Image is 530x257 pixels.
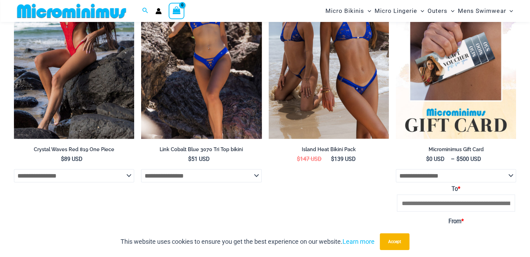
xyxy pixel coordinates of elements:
bdi: 0 USD [426,156,445,162]
span: Micro Bikinis [325,2,364,20]
bdi: 500 USD [456,156,481,162]
label: To [397,184,515,195]
span: – [396,155,516,163]
span: $ [61,156,64,162]
span: $ [297,156,300,162]
span: Menu Toggle [447,2,454,20]
span: Menu Toggle [417,2,424,20]
span: $ [426,156,429,162]
h2: Island Heat Bikini Pack [269,146,389,153]
a: Link Cobalt Blue 3070 Tri Top bikini [141,146,261,155]
bdi: 51 USD [188,156,210,162]
span: Menu Toggle [364,2,371,20]
a: Learn more [343,238,375,245]
span: $ [188,156,191,162]
bdi: 139 USD [331,156,356,162]
a: Microminimus Gift Card [396,146,516,155]
h2: Crystal Waves Red 819 One Piece [14,146,134,153]
label: From [397,216,515,227]
p: This website uses cookies to ensure you get the best experience on our website. [121,236,375,247]
abbr: Required field [461,218,463,225]
a: Search icon link [142,7,148,15]
a: Mens SwimwearMenu ToggleMenu Toggle [456,2,515,20]
a: Micro BikinisMenu ToggleMenu Toggle [324,2,373,20]
bdi: 147 USD [297,156,322,162]
a: Crystal Waves Red 819 One Piece [14,146,134,155]
nav: Site Navigation [323,1,516,21]
button: Accept [380,233,409,250]
abbr: Required field [458,186,460,192]
a: Account icon link [155,8,162,14]
a: View Shopping Cart, empty [169,3,185,19]
img: MM SHOP LOGO FLAT [14,3,129,19]
span: Outers [428,2,447,20]
bdi: 89 USD [61,156,83,162]
span: Mens Swimwear [458,2,506,20]
span: $ [456,156,460,162]
span: Micro Lingerie [375,2,417,20]
h2: Link Cobalt Blue 3070 Tri Top bikini [141,146,261,153]
a: Micro LingerieMenu ToggleMenu Toggle [373,2,426,20]
span: Menu Toggle [506,2,513,20]
a: OutersMenu ToggleMenu Toggle [426,2,456,20]
a: Island Heat Bikini Pack [269,146,389,155]
span: $ [331,156,334,162]
h2: Microminimus Gift Card [396,146,516,153]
